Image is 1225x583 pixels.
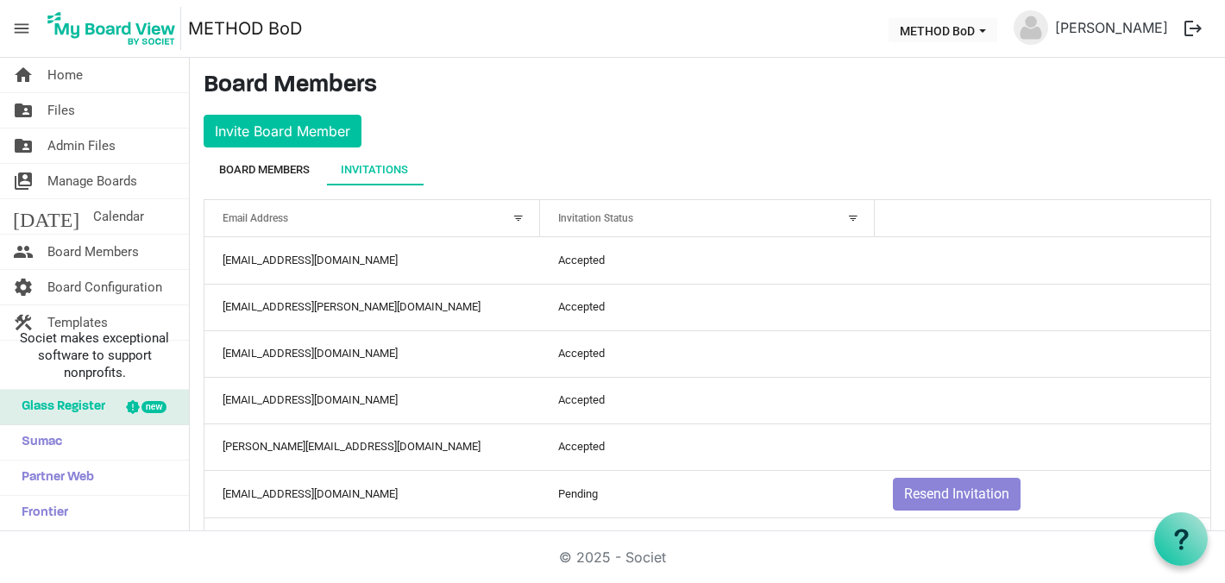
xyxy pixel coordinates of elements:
span: Frontier [13,496,68,530]
td: is template cell column header [875,423,1210,470]
div: new [141,401,166,413]
td: Pending column header Invitation Status [540,470,876,517]
span: Board Configuration [47,270,162,304]
a: [PERSON_NAME] [1048,10,1175,45]
td: is template cell column header [875,517,1210,564]
span: [DATE] [13,199,79,234]
span: Invitation Status [558,212,633,224]
img: no-profile-picture.svg [1014,10,1048,45]
button: METHOD BoD dropdownbutton [889,18,997,42]
td: Accepted column header Invitation Status [540,330,876,377]
td: Accepted column header Invitation Status [540,237,876,284]
td: van625@icloud.com column header Email Address [204,330,540,377]
div: tab-header [204,154,1211,185]
span: Societ makes exceptional software to support nonprofits. [8,329,181,381]
td: Accepted column header Invitation Status [540,377,876,423]
span: menu [5,12,38,45]
td: is template cell column header [875,377,1210,423]
td: jennifer.johnson92@hotmail.com column header Email Address [204,423,540,470]
td: is template cell column header [875,237,1210,284]
button: Resend Invitation [893,478,1021,511]
span: Calendar [93,199,144,234]
div: Invitations [341,161,408,179]
span: people [13,235,34,269]
td: Accepted column header Invitation Status [540,284,876,330]
td: twylla.hamelin@unbc.ca column header Email Address [204,517,540,564]
span: construction [13,305,34,340]
td: is template cell column header [875,330,1210,377]
span: Files [47,93,75,128]
div: Board Members [219,161,310,179]
td: Accepted column header Invitation Status [540,517,876,564]
td: Resend Invitation is template cell column header [875,470,1210,517]
span: Sumac [13,425,62,460]
img: My Board View Logo [42,7,181,50]
td: Accepted column header Invitation Status [540,423,876,470]
td: browncarmend@gmail.com column header Email Address [204,377,540,423]
span: Admin Files [47,129,116,163]
td: admin@methoddance.ca column header Email Address [204,237,540,284]
td: cacarlson1@shaw.ca column header Email Address [204,284,540,330]
span: Glass Register [13,390,105,424]
button: logout [1175,10,1211,47]
span: Email Address [223,212,288,224]
span: settings [13,270,34,304]
span: folder_shared [13,129,34,163]
span: switch_account [13,164,34,198]
a: METHOD BoD [188,11,302,46]
span: Board Members [47,235,139,269]
span: Templates [47,305,108,340]
span: home [13,58,34,92]
h3: Board Members [204,72,1211,101]
td: karissapolsom@hotmail.com column header Email Address [204,470,540,517]
span: Home [47,58,83,92]
td: is template cell column header [875,284,1210,330]
a: © 2025 - Societ [559,549,666,566]
span: folder_shared [13,93,34,128]
span: Manage Boards [47,164,137,198]
span: Partner Web [13,461,94,495]
button: Invite Board Member [204,115,361,147]
a: My Board View Logo [42,7,188,50]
